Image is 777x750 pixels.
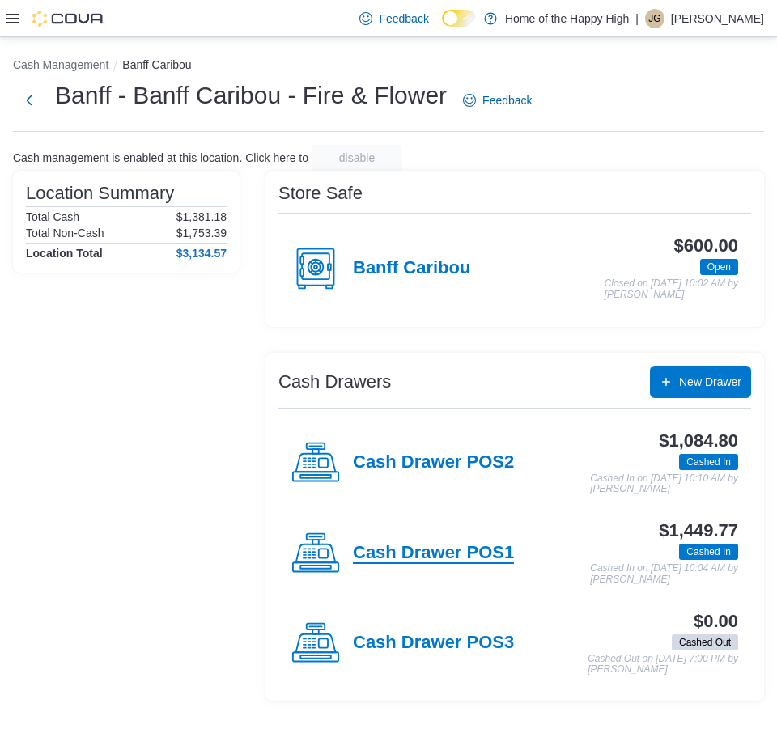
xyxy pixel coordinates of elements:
span: Dark Mode [442,27,443,28]
span: Cashed In [679,544,738,560]
p: Cash management is enabled at this location. Click here to [13,151,308,164]
h4: Banff Caribou [353,258,470,279]
span: New Drawer [679,374,741,390]
h3: Location Summary [26,184,174,203]
p: Cashed Out on [DATE] 7:00 PM by [PERSON_NAME] [588,654,738,676]
h3: $1,449.77 [659,521,738,540]
span: Feedback [482,92,532,108]
span: Cashed In [686,544,731,559]
p: Closed on [DATE] 10:02 AM by [PERSON_NAME] [605,278,738,300]
p: Cashed In on [DATE] 10:04 AM by [PERSON_NAME] [590,563,738,585]
h3: $1,084.80 [659,431,738,451]
h3: $0.00 [694,612,738,631]
h3: Cash Drawers [278,372,391,392]
h4: Cash Drawer POS1 [353,543,514,564]
h6: Total Cash [26,210,79,223]
span: disable [339,150,375,166]
span: Cashed Out [672,634,738,650]
p: $1,753.39 [176,227,227,239]
h3: $600.00 [674,236,738,256]
p: $1,381.18 [176,210,227,223]
button: disable [312,145,402,171]
img: Cova [32,11,105,27]
span: Open [700,259,738,275]
h6: Total Non-Cash [26,227,104,239]
h4: Cash Drawer POS3 [353,633,514,654]
span: Cashed Out [679,635,731,650]
h4: Location Total [26,247,103,260]
h1: Banff - Banff Caribou - Fire & Flower [55,79,447,112]
button: Cash Management [13,58,108,71]
span: Cashed In [686,455,731,469]
nav: An example of EuiBreadcrumbs [13,57,764,76]
p: [PERSON_NAME] [671,9,764,28]
button: Next [13,84,45,117]
a: Feedback [456,84,538,117]
h4: $3,134.57 [176,247,227,260]
h3: Store Safe [278,184,363,203]
span: JG [648,9,660,28]
span: Feedback [379,11,428,27]
h4: Cash Drawer POS2 [353,452,514,473]
div: Joseph Guttridge [645,9,664,28]
input: Dark Mode [442,10,476,27]
button: Banff Caribou [122,58,191,71]
button: New Drawer [650,366,751,398]
span: Cashed In [679,454,738,470]
p: Cashed In on [DATE] 10:10 AM by [PERSON_NAME] [590,473,738,495]
span: Open [707,260,731,274]
p: | [635,9,639,28]
p: Home of the Happy High [505,9,629,28]
a: Feedback [353,2,435,35]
